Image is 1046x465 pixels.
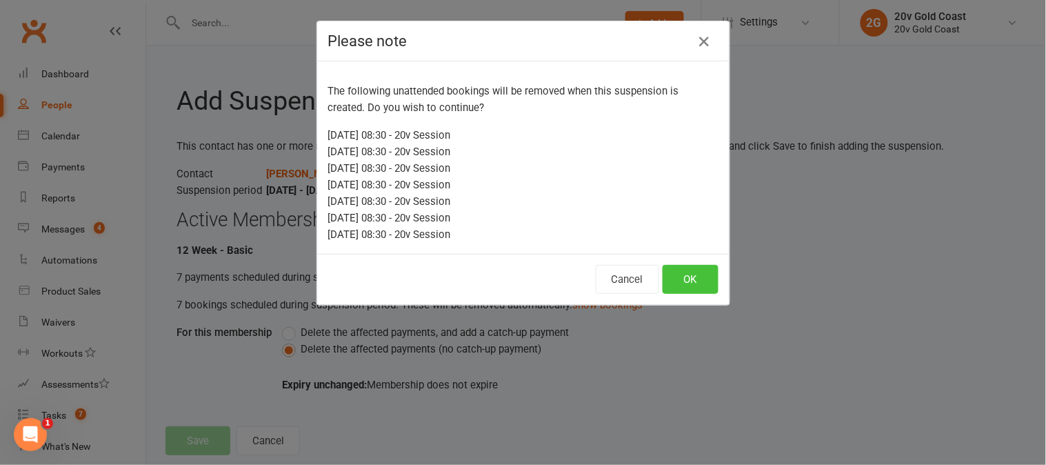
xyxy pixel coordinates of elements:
div: [DATE] 08:30 - 20v Session [328,144,718,160]
h4: Please note [328,32,718,50]
p: The following unattended bookings will be removed when this suspension is created. Do you wish to... [328,83,718,116]
div: [DATE] 08:30 - 20v Session [328,127,718,144]
button: OK [663,265,718,294]
button: Close [694,30,716,52]
div: [DATE] 08:30 - 20v Session [328,210,718,226]
span: 1 [42,418,53,429]
button: Cancel [596,265,659,294]
div: [DATE] 08:30 - 20v Session [328,177,718,193]
div: [DATE] 08:30 - 20v Session [328,160,718,177]
div: [DATE] 08:30 - 20v Session [328,226,718,243]
div: [DATE] 08:30 - 20v Session [328,193,718,210]
iframe: Intercom live chat [14,418,47,451]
